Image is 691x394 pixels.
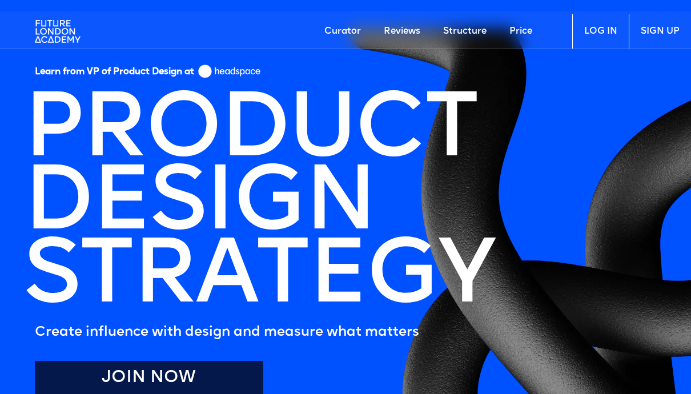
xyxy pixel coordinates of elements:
a: LOG IN [572,14,629,49]
a: Structure [432,14,498,49]
a: Curator [313,14,372,49]
h5: Create influence with design and measure what matters [35,321,494,344]
h5: Learn from VP of Product Design at [35,66,194,82]
a: SIGN UP [629,14,691,49]
h1: PRODUCT DESIGN STRATEGY [23,96,494,315]
a: Price [498,14,544,49]
a: Reviews [372,14,432,49]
